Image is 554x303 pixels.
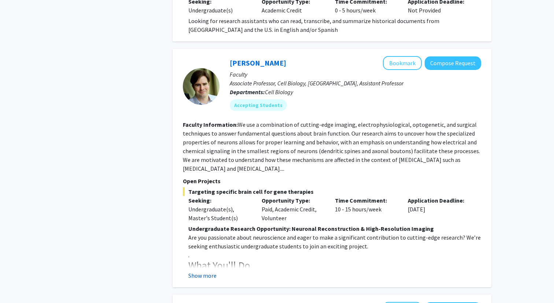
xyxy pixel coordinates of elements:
[408,196,470,205] p: Application Deadline:
[425,56,481,70] button: Compose Request to Matt Rowan
[402,196,476,222] div: [DATE]
[188,225,434,232] strong: Undergraduate Research Opportunity: Neuronal Reconstruction & High-Resolution Imaging
[230,79,481,88] p: Associate Professor, Cell Biology, [GEOGRAPHIC_DATA], Assistant Professor
[188,251,481,259] p: .
[262,196,324,205] p: Opportunity Type:
[329,196,403,222] div: 10 - 15 hours/week
[188,6,251,15] div: Undergraduate(s)
[183,187,481,196] span: Targeting specific brain cell for gene therapies
[230,70,481,79] p: Faculty
[256,196,329,222] div: Paid, Academic Credit, Volunteer
[188,196,251,205] p: Seeking:
[335,196,397,205] p: Time Commitment:
[265,88,293,96] span: Cell Biology
[188,259,481,272] h3: What You'll Do
[5,270,31,298] iframe: Chat
[188,233,481,251] p: Are you passionate about neuroscience and eager to make a significant contribution to cutting-edg...
[188,205,251,222] div: Undergraduate(s), Master's Student(s)
[230,58,286,67] a: [PERSON_NAME]
[383,56,422,70] button: Add Matt Rowan to Bookmarks
[183,177,481,185] p: Open Projects
[183,121,480,172] fg-read-more: We use a combination of cutting-edge imaging, electrophysiological, optogenetic, and surgical tec...
[188,271,217,280] button: Show more
[230,99,287,111] mat-chip: Accepting Students
[183,121,238,128] b: Faculty Information:
[188,16,481,34] p: Looking for research assistants who can read, transcribe, and summarize historical documents from...
[230,88,265,96] b: Departments:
